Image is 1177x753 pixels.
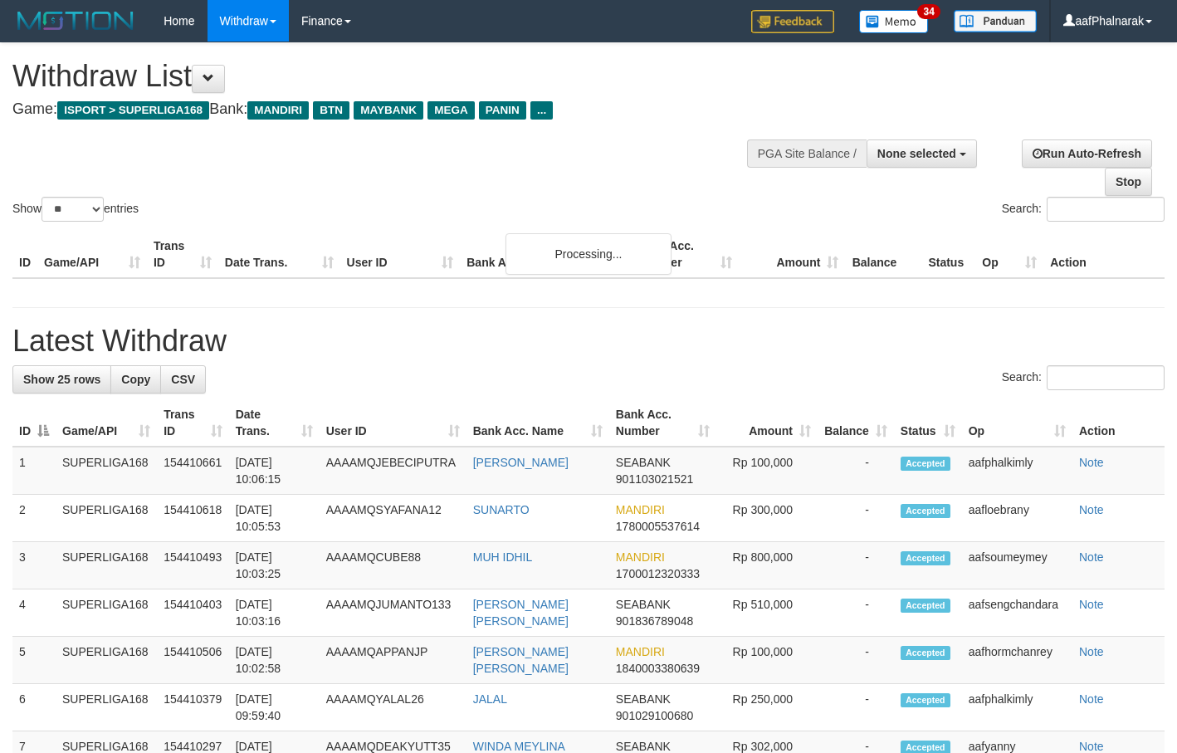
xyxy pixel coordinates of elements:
th: ID [12,231,37,278]
a: Show 25 rows [12,365,111,394]
span: SEABANK [616,598,671,611]
th: Bank Acc. Name: activate to sort column ascending [466,399,609,447]
a: CSV [160,365,206,394]
th: Bank Acc. Name [460,231,631,278]
span: Copy 1840003380639 to clipboard [616,662,700,675]
td: - [818,542,894,589]
td: - [818,589,894,637]
td: Rp 100,000 [716,447,818,495]
td: 4 [12,589,56,637]
a: Note [1079,692,1104,706]
th: Balance: activate to sort column ascending [818,399,894,447]
input: Search: [1047,197,1165,222]
td: Rp 250,000 [716,684,818,731]
td: AAAAMQJUMANTO133 [320,589,466,637]
a: Note [1079,503,1104,516]
div: PGA Site Balance / [747,139,867,168]
td: AAAAMQSYAFANA12 [320,495,466,542]
td: 154410618 [157,495,229,542]
a: JALAL [473,692,507,706]
a: Stop [1105,168,1152,196]
th: Trans ID [147,231,218,278]
td: SUPERLIGA168 [56,637,157,684]
td: 6 [12,684,56,731]
th: Op [975,231,1043,278]
td: 154410403 [157,589,229,637]
td: [DATE] 10:03:25 [229,542,320,589]
td: AAAAMQAPPANJP [320,637,466,684]
span: BTN [313,101,349,120]
td: SUPERLIGA168 [56,495,157,542]
span: Accepted [901,646,950,660]
th: Trans ID: activate to sort column ascending [157,399,229,447]
span: Accepted [901,599,950,613]
th: User ID: activate to sort column ascending [320,399,466,447]
th: Game/API: activate to sort column ascending [56,399,157,447]
td: [DATE] 09:59:40 [229,684,320,731]
td: - [818,637,894,684]
td: 154410661 [157,447,229,495]
td: AAAAMQCUBE88 [320,542,466,589]
div: Processing... [505,233,672,275]
a: [PERSON_NAME] [473,456,569,469]
td: - [818,495,894,542]
a: Copy [110,365,161,394]
img: Button%20Memo.svg [859,10,929,33]
td: [DATE] 10:02:58 [229,637,320,684]
th: Status: activate to sort column ascending [894,399,962,447]
th: Status [921,231,975,278]
label: Show entries [12,197,139,222]
td: 154410379 [157,684,229,731]
td: aafloebrany [962,495,1072,542]
td: aafsoumeymey [962,542,1072,589]
span: SEABANK [616,692,671,706]
th: Game/API [37,231,147,278]
a: Note [1079,740,1104,753]
td: 154410506 [157,637,229,684]
span: Copy 901836789048 to clipboard [616,614,693,628]
th: Action [1072,399,1165,447]
span: MAYBANK [354,101,423,120]
td: aafphalkimly [962,684,1072,731]
span: PANIN [479,101,526,120]
td: 2 [12,495,56,542]
td: AAAAMQYALAL26 [320,684,466,731]
th: Op: activate to sort column ascending [962,399,1072,447]
span: Accepted [901,551,950,565]
span: Copy 901029100680 to clipboard [616,709,693,722]
td: aafphalkimly [962,447,1072,495]
td: aafhormchanrey [962,637,1072,684]
th: Date Trans.: activate to sort column ascending [229,399,320,447]
span: MEGA [427,101,475,120]
a: Note [1079,456,1104,469]
span: SEABANK [616,456,671,469]
td: 154410493 [157,542,229,589]
td: Rp 100,000 [716,637,818,684]
span: MANDIRI [616,645,665,658]
span: Accepted [901,504,950,518]
th: ID: activate to sort column descending [12,399,56,447]
a: WINDA MEYLINA [473,740,565,753]
th: Action [1043,231,1165,278]
span: CSV [171,373,195,386]
h1: Withdraw List [12,60,768,93]
td: Rp 300,000 [716,495,818,542]
select: Showentries [42,197,104,222]
td: SUPERLIGA168 [56,447,157,495]
span: ISPORT > SUPERLIGA168 [57,101,209,120]
td: AAAAMQJEBECIPUTRA [320,447,466,495]
img: panduan.png [954,10,1037,32]
td: [DATE] 10:03:16 [229,589,320,637]
td: - [818,447,894,495]
label: Search: [1002,197,1165,222]
span: Show 25 rows [23,373,100,386]
span: SEABANK [616,740,671,753]
span: Accepted [901,457,950,471]
td: Rp 510,000 [716,589,818,637]
a: MUH IDHIL [473,550,533,564]
a: [PERSON_NAME] [PERSON_NAME] [473,645,569,675]
input: Search: [1047,365,1165,390]
span: Copy 901103021521 to clipboard [616,472,693,486]
span: Copy 1780005537614 to clipboard [616,520,700,533]
td: 1 [12,447,56,495]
